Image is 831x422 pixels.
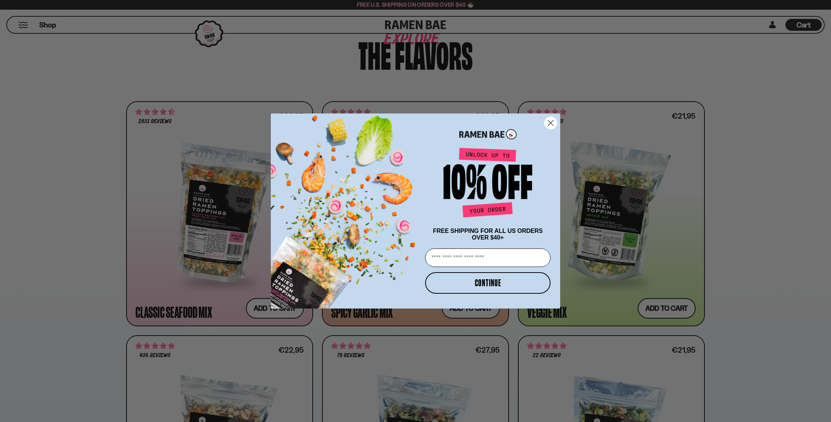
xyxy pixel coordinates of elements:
[544,116,557,129] button: Close dialog
[425,272,551,294] button: CONTINUE
[441,148,534,220] img: Unlock up to 10% off
[433,228,543,241] span: FREE SHIPPING FOR ALL US ORDERS OVER $40+
[271,107,422,309] img: ce7035ce-2e49-461c-ae4b-8ade7372f32c.png
[459,128,517,141] img: Ramen Bae Logo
